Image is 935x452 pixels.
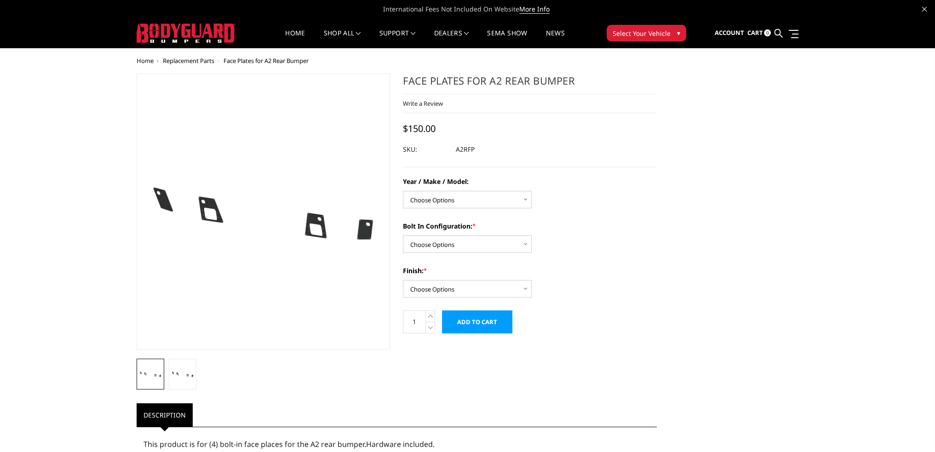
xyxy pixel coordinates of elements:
a: shop all [324,30,361,48]
span: ▾ [677,28,680,38]
a: Dealers [434,30,469,48]
a: Cart 0 [747,21,771,46]
img: BODYGUARD BUMPERS [137,23,235,43]
a: More Info [519,5,550,14]
h1: Face Plates for A2 Rear Bumper [403,74,657,94]
span: Account [714,29,744,37]
dd: A2RFP [456,141,475,158]
a: Account [714,21,744,46]
a: SEMA Show [487,30,527,48]
label: Finish: [403,266,657,275]
a: Home [137,57,154,65]
span: Hardware included. [366,439,435,449]
label: Bolt In Configuration: [403,221,657,231]
a: Replacement Parts [163,57,214,65]
a: Description [137,403,193,427]
a: Home [285,30,305,48]
input: Add to Cart [442,310,512,333]
iframe: Chat Widget [889,408,935,452]
label: Year / Make / Model: [403,177,657,186]
a: Support [379,30,416,48]
a: With light holes - with sensor holes [137,74,390,349]
span: This product is for (4) bolt-in face places for the A2 rear bumper. [143,439,366,449]
img: With light holes - with sensor holes [139,368,161,380]
dt: SKU: [403,141,449,158]
a: Write a Review [403,99,443,108]
span: Cart [747,29,763,37]
span: Face Plates for A2 Rear Bumper [224,57,309,65]
span: 0 [764,29,771,36]
a: News [545,30,564,48]
img: With light holes - no sensor holes [172,368,194,380]
button: Select Your Vehicle [607,25,686,41]
span: Select Your Vehicle [613,29,671,38]
span: $150.00 [403,122,436,135]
